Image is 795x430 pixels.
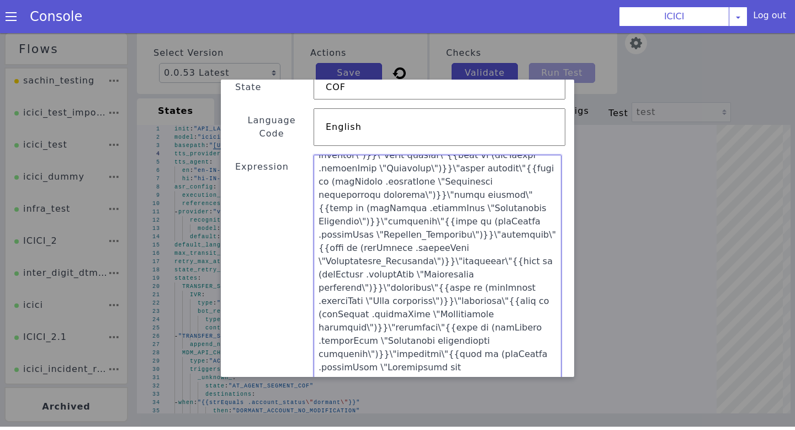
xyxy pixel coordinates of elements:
label: Language Code [235,84,308,111]
div: Log out [753,9,786,27]
label: State [235,51,261,64]
textarea: "loremi_dolorsi":"{{am (conSectet .adipisCing \"Elitseddoei Tempo\")}}\"incid utlabor\"{{etdo ma ... [314,125,561,361]
label: Expression [235,130,289,355]
button: ICICI [619,7,729,27]
a: Console [17,9,96,24]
